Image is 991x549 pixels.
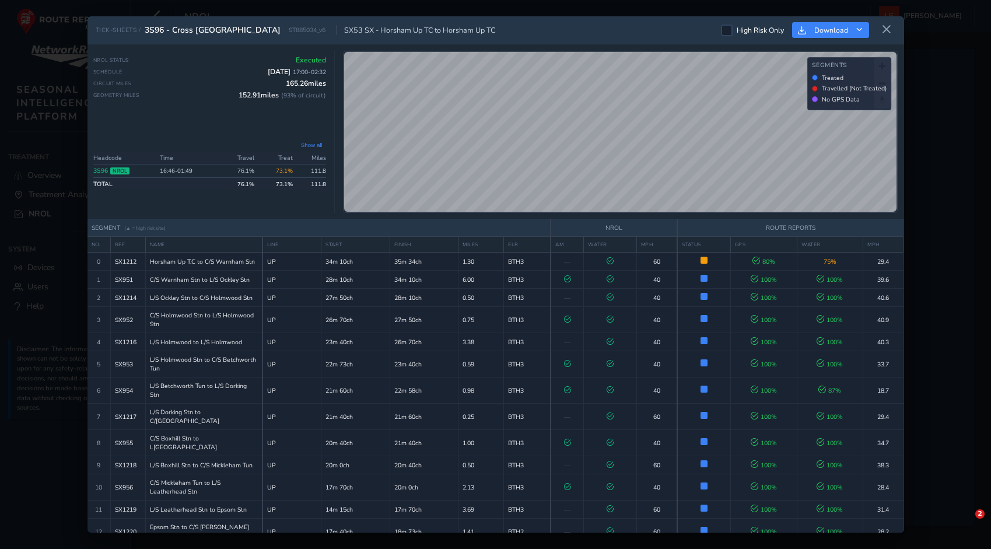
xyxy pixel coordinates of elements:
[321,307,390,333] td: 26m 70ch
[863,237,904,253] th: MPH
[817,439,843,447] span: 100 %
[390,456,458,474] td: 20m 40ch
[146,237,262,253] th: NAME
[551,237,583,253] th: AM
[564,412,570,421] span: —
[752,257,775,266] span: 80 %
[636,333,677,351] td: 40
[458,474,504,501] td: 2.13
[458,501,504,519] td: 3.69
[817,338,843,347] span: 100 %
[150,338,242,347] span: L/S Holmwood to L/S Holmwood
[150,408,258,425] span: L/S Dorking Stn to C/[GEOGRAPHIC_DATA]
[293,68,326,76] span: 17:00 - 02:32
[262,430,321,456] td: UP
[636,289,677,307] td: 40
[262,271,321,289] td: UP
[93,152,156,165] th: Headcode
[258,164,296,177] td: 73.1%
[268,67,326,76] span: [DATE]
[824,257,836,266] span: 75 %
[583,237,636,253] th: WATER
[636,237,677,253] th: MPH
[296,177,326,190] td: 111.8
[822,95,860,104] span: No GPS Data
[636,430,677,456] td: 40
[321,430,390,456] td: 20m 40ch
[863,351,904,377] td: 33.7
[677,237,730,253] th: STATUS
[564,505,570,514] span: —
[150,382,258,399] span: L/S Betchworth Tun to L/S Dorking Stn
[504,333,551,351] td: BTH3
[551,219,677,237] th: NROL
[863,377,904,404] td: 18.7
[863,253,904,271] td: 29.4
[636,501,677,519] td: 60
[281,91,326,100] span: ( 93 % of circuit)
[822,74,843,82] span: Treated
[863,333,904,351] td: 40.3
[564,257,570,266] span: —
[458,351,504,377] td: 0.59
[390,377,458,404] td: 22m 58ch
[751,461,777,470] span: 100 %
[863,404,904,430] td: 29.4
[390,307,458,333] td: 27m 50ch
[321,404,390,430] td: 21m 40ch
[220,152,258,165] th: Travel
[817,412,843,421] span: 100 %
[504,237,551,253] th: ELR
[262,333,321,351] td: UP
[150,505,247,514] span: L/S Leatherhead Stn to Epsom Stn
[220,177,258,190] td: 76.1 %
[818,386,841,395] span: 87 %
[751,386,777,395] span: 100 %
[751,412,777,421] span: 100 %
[390,430,458,456] td: 21m 40ch
[262,404,321,430] td: UP
[390,333,458,351] td: 26m 70ch
[262,474,321,501] td: UP
[258,152,296,165] th: Treat
[150,434,258,452] span: C/S Boxhill Stn to L[GEOGRAPHIC_DATA]
[150,355,258,373] span: L/S Holmwood Stn to C/S Betchworth Tun
[751,505,777,514] span: 100 %
[297,141,326,149] button: Show all
[150,461,253,470] span: L/S Boxhill Stn to C/S Mickleham Tun
[677,219,903,237] th: ROUTE REPORTS
[458,333,504,351] td: 3.38
[817,505,843,514] span: 100 %
[951,509,979,537] iframe: Intercom live chat
[124,225,166,232] span: (▲ = high risk site)
[262,501,321,519] td: UP
[458,289,504,307] td: 0.50
[321,456,390,474] td: 20m 0ch
[636,253,677,271] td: 60
[390,289,458,307] td: 28m 10ch
[863,289,904,307] td: 40.6
[504,307,551,333] td: BTH3
[150,293,253,302] span: L/S Ockley Stn to C/S Holmwood Stn
[751,275,777,284] span: 100 %
[321,271,390,289] td: 28m 10ch
[458,377,504,404] td: 0.98
[504,501,551,519] td: BTH3
[262,237,321,253] th: LINE
[751,439,777,447] span: 100 %
[504,456,551,474] td: BTH3
[817,293,843,302] span: 100 %
[817,275,843,284] span: 100 %
[458,271,504,289] td: 6.00
[87,219,551,237] th: SEGMENT
[863,307,904,333] td: 40.9
[564,338,570,347] span: —
[390,253,458,271] td: 35m 34ch
[751,483,777,492] span: 100 %
[344,52,898,213] canvas: Map
[156,152,219,165] th: Time
[93,177,156,190] td: TOTAL
[321,351,390,377] td: 22m 73ch
[458,237,504,253] th: MILES
[156,164,219,177] td: 16:46-01:49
